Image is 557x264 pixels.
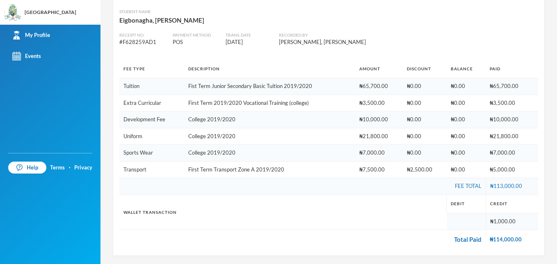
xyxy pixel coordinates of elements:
div: Trans. Date [226,32,273,38]
span: First Term 2019/2020 Vocational Training (college) [188,100,309,106]
img: logo [5,5,21,21]
div: Events [12,52,41,60]
td: ₦1,000.00 [486,213,538,230]
span: ₦10,000.00 [359,116,388,123]
span: Tuition [123,83,139,89]
span: ₦0.00 [451,100,465,106]
span: ₦3,500.00 [359,100,385,106]
div: POS [173,38,220,46]
td: Total Paid [119,230,486,249]
div: · [69,164,71,172]
th: Amount [355,60,403,78]
span: ₦0.00 [407,133,421,139]
span: ₦0.00 [407,83,421,89]
span: ₦7,000.00 [490,149,515,156]
a: Privacy [74,164,92,172]
span: ₦0.00 [407,149,421,156]
span: ₦21,800.00 [490,133,518,139]
span: ₦0.00 [451,166,465,173]
span: ₦0.00 [451,149,465,156]
div: Student Name [119,9,538,15]
div: # F628259AD1 [119,38,167,46]
th: Wallet Transaction [119,195,447,230]
span: Fist Term Junior Secondary Basic Tuition 2019/2020 [188,83,312,89]
td: ₦114,000.00 [486,230,538,249]
span: ₦0.00 [451,133,465,139]
div: [DATE] [226,38,273,46]
th: Credit [486,195,538,213]
a: Terms [50,164,65,172]
th: Fee Type [119,60,184,78]
span: ₦10,000.00 [490,116,518,123]
th: Description [184,60,355,78]
span: ₦0.00 [451,116,465,123]
div: My Profile [12,31,50,39]
th: Debit [447,195,486,213]
span: College 2019/2020 [188,116,235,123]
span: ₦65,700.00 [490,83,518,89]
div: Receipt No. [119,32,167,38]
span: ₦0.00 [451,83,465,89]
span: ₦5,000.00 [490,166,515,173]
td: Fee Total [119,178,486,195]
span: ₦7,500.00 [359,166,385,173]
div: Recorded By [279,32,397,38]
span: Development Fee [123,116,165,123]
span: Sports Wear [123,149,153,156]
span: ₦65,700.00 [359,83,388,89]
div: [GEOGRAPHIC_DATA] [25,9,76,16]
span: ₦7,000.00 [359,149,385,156]
span: College 2019/2020 [188,133,235,139]
div: Eigbonagha, [PERSON_NAME] [119,15,538,25]
span: College 2019/2020 [188,149,235,156]
th: Balance [447,60,486,78]
span: ₦0.00 [407,116,421,123]
span: Uniform [123,133,142,139]
td: ₦113,000.00 [486,178,538,195]
span: Transport [123,166,146,173]
th: Discount [403,60,446,78]
span: ₦3,500.00 [490,100,515,106]
span: First Term Transport Zone A 2019/2020 [188,166,284,173]
span: ₦2,500.00 [407,166,432,173]
span: Extra Curricular [123,100,161,106]
span: ₦21,800.00 [359,133,388,139]
a: Help [8,162,46,174]
div: Payment Method [173,32,220,38]
div: [PERSON_NAME], [PERSON_NAME] [279,38,397,46]
th: Paid [486,60,538,78]
span: ₦0.00 [407,100,421,106]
